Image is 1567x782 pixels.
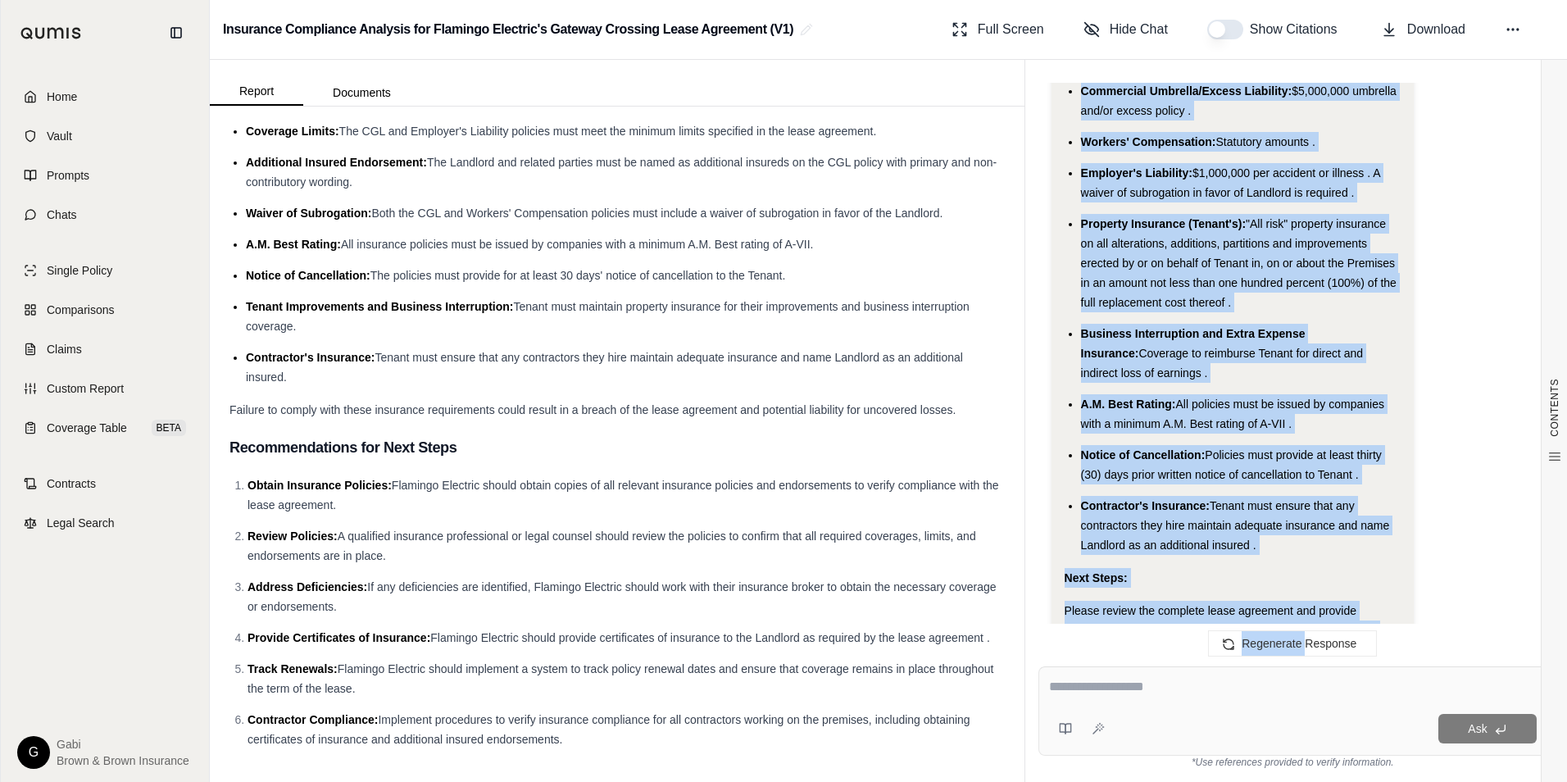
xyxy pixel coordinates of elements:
div: G [17,736,50,769]
span: Show Citations [1250,20,1342,39]
span: Flamingo Electric should obtain copies of all relevant insurance policies and endorsements to ver... [248,479,999,511]
span: Contractor's Insurance: [246,351,375,364]
button: Regenerate Response [1208,630,1377,657]
span: Prompts [47,167,89,184]
a: Chats [11,197,199,233]
span: Provide Certificates of Insurance: [248,631,430,644]
a: Single Policy [11,252,199,289]
span: Ask [1468,722,1487,735]
h3: Recommendations for Next Steps [229,433,1005,462]
span: Coverage Limits: [246,125,339,138]
a: Vault [11,118,199,154]
strong: Next Steps: [1065,571,1128,584]
span: The policies must provide for at least 30 days' notice of cancellation to the Tenant. [370,269,786,282]
span: Custom Report [47,380,124,397]
button: Ask [1438,714,1537,743]
span: Policies must provide at least thirty (30) days prior written notice of cancellation to Tenant . [1081,448,1382,481]
span: Home [47,89,77,105]
span: Failure to comply with these insurance requirements could result in a breach of the lease agreeme... [229,403,956,416]
span: Statutory amounts . [1216,135,1315,148]
button: Collapse sidebar [163,20,189,46]
button: Documents [303,80,420,106]
span: Both the CGL and Workers' Compensation policies must include a waiver of subrogation in favor of ... [371,207,942,220]
span: Tenant must ensure that any contractors they hire maintain adequate insurance and name Landlord a... [246,351,963,384]
span: The Landlord and related parties must be named as additional insureds on the CGL policy with prim... [246,156,997,189]
a: Custom Report [11,371,199,407]
span: $5,000,000 umbrella and/or excess policy . [1081,84,1397,117]
span: Workers' Compensation: [1081,135,1216,148]
a: Prompts [11,157,199,193]
button: Hide Chat [1077,13,1174,46]
span: Contracts [47,475,96,492]
span: Commercial Umbrella/Excess Liability: [1081,84,1292,98]
a: Contracts [11,466,199,502]
span: Single Policy [47,262,112,279]
a: Comparisons [11,292,199,328]
span: All policies must be issued by companies with a minimum A.M. Best rating of A-VII . [1081,398,1384,430]
span: All insurance policies must be issued by companies with a minimum A.M. Best rating of A-VII. [341,238,814,251]
span: Flamingo Electric should provide certificates of insurance to the Landlord as required by the lea... [430,631,990,644]
span: Please review the complete lease agreement and provide certificates of insurance evidencing the r... [1065,604,1377,637]
span: The CGL and Employer's Liability policies must meet the minimum limits specified in the lease agr... [339,125,877,138]
span: Notice of Cancellation: [246,269,370,282]
button: Full Screen [945,13,1051,46]
span: $1,000,000 per accident or illness . A waiver of subrogation in favor of Landlord is required . [1081,166,1380,199]
span: Waiver of Subrogation: [246,207,371,220]
a: Home [11,79,199,115]
span: Address Deficiencies: [248,580,367,593]
span: Business Interruption and Extra Expense Insurance: [1081,327,1306,360]
span: Property Insurance (Tenant's): [1081,217,1246,230]
span: Review Policies: [248,530,338,543]
span: Regenerate Response [1242,637,1356,650]
a: Claims [11,331,199,367]
span: Comparisons [47,302,114,318]
span: Coverage to reimburse Tenant for direct and indirect loss of earnings . [1081,347,1363,380]
span: Chats [47,207,77,223]
span: Vault [47,128,72,144]
span: "All risk" property insurance on all alterations, additions, partitions and improvements erected ... [1081,217,1397,309]
span: Brown & Brown Insurance [57,752,189,769]
span: BETA [152,420,186,436]
span: Flamingo Electric should implement a system to track policy renewal dates and ensure that coverag... [248,662,993,695]
span: Gabi [57,736,189,752]
span: Legal Search [47,515,115,531]
span: A.M. Best Rating: [246,238,341,251]
span: CONTENTS [1548,379,1561,437]
button: Report [210,78,303,106]
span: A qualified insurance professional or legal counsel should review the policies to confirm that al... [248,530,976,562]
span: Implement procedures to verify insurance compliance for all contractors working on the premises, ... [248,713,970,746]
span: Tenant must maintain property insurance for their improvements and business interruption coverage. [246,300,970,333]
span: Track Renewals: [248,662,338,675]
span: Tenant must ensure that any contractors they hire maintain adequate insurance and name Landlord a... [1081,499,1390,552]
span: Coverage Table [47,420,127,436]
span: Obtain Insurance Policies: [248,479,392,492]
span: Additional Insured Endorsement: [246,156,427,169]
h2: Insurance Compliance Analysis for Flamingo Electric's Gateway Crossing Lease Agreement (V1) [223,15,793,44]
span: Contractor Compliance: [248,713,378,726]
div: *Use references provided to verify information. [1038,756,1547,769]
span: Notice of Cancellation: [1081,448,1206,461]
a: Coverage TableBETA [11,410,199,446]
span: Hide Chat [1110,20,1168,39]
span: Employer's Liability: [1081,166,1192,180]
span: Tenant Improvements and Business Interruption: [246,300,513,313]
span: If any deficiencies are identified, Flamingo Electric should work with their insurance broker to ... [248,580,997,613]
a: Legal Search [11,505,199,541]
span: Download [1407,20,1465,39]
button: Download [1374,13,1472,46]
span: Claims [47,341,82,357]
span: Contractor's Insurance: [1081,499,1210,512]
img: Qumis Logo [20,27,82,39]
span: A.M. Best Rating: [1081,398,1176,411]
span: Full Screen [978,20,1044,39]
